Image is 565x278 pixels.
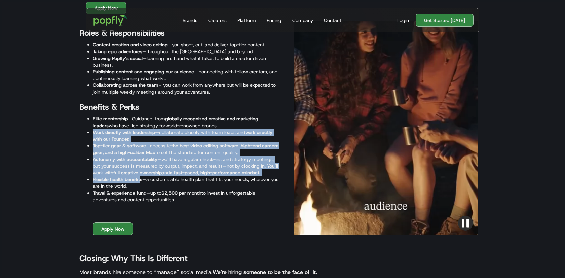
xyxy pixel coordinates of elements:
div: Brands [183,17,197,24]
strong: a fast-paced, high-performance mindset. [170,170,260,176]
strong: $2,500 per month [161,190,201,196]
a: Platform [235,8,259,32]
li: —you shoot, cut, and deliver top-tier content. [93,41,279,48]
a: Contact [321,8,344,32]
img: Pause video [458,216,473,231]
a: Apply Now [93,222,133,235]
li: —collaborate closely with team leads and [93,129,279,142]
li: —throughout the [GEOGRAPHIC_DATA] and beyond. [93,48,279,55]
div: Platform [237,17,256,24]
strong: Publishing content and engaging our audience [93,69,194,75]
a: home [89,10,132,30]
div: Company [292,17,313,24]
strong: Work directly with leadership [93,129,155,135]
strong: Roles & Responsibilities [79,28,165,38]
div: Creators [208,17,227,24]
strong: Autonomy with accountability [93,156,157,162]
a: Company [290,8,316,32]
strong: Travel & experience fund [93,190,146,196]
a: Get Started [DATE] [416,14,474,27]
li: – connecting with fellow creators, and continuously learning what works. [93,68,279,82]
li: – you can work from anywhere but will be expected to join multiple weekly meetings around your ad... [93,82,279,95]
strong: work directly with our Founder. [93,129,272,142]
li: —Guidance from who have led strategy forworld-renowned brands. [93,115,279,129]
strong: Content creation and video editing [93,42,168,48]
div: Pricing [267,17,281,24]
a: Apply Now [86,2,126,14]
a: Login [394,17,412,24]
strong: Growing Popfly’s social [93,55,143,61]
div: Login [397,17,409,24]
strong: Top-tier gear & software [93,143,146,149]
strong: Elite mentorship [93,116,128,122]
strong: Taking epic adventures [93,48,142,55]
strong: Benefits & Perks [79,102,139,112]
strong: the best video editing software, high-end camera gear, and a high-caliber Mac [93,143,279,155]
a: Pricing [264,8,284,32]
p: Most brands hire someone to “manage” social media. [79,268,396,276]
strong: globally recognized creative and marketing leaders [93,116,258,129]
strong: Flexible health benefits [93,176,142,182]
strong: Closing: Why This Is Different [79,253,188,264]
li: —up to to invest in unforgettable adventures and content opportunities. [93,189,279,203]
strong: Collaborating across the team [93,82,158,88]
li: —learning firsthand what it takes to build a creator driven business. [93,55,279,68]
li: —access to to set the standard for content quality. [93,142,279,156]
li: —a customizable health plan that fits your needs, wherever you are in the world. [93,176,279,189]
li: —we’ll have regular check-ins and strategy meetings, but your success is measured by output, impa... [93,156,279,176]
strong: full creative ownership [113,170,162,176]
div: Contact [324,17,341,24]
strong: We’re hiring someone to be the face of it. [213,269,317,276]
a: Brands [180,8,200,32]
a: Creators [205,8,229,32]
